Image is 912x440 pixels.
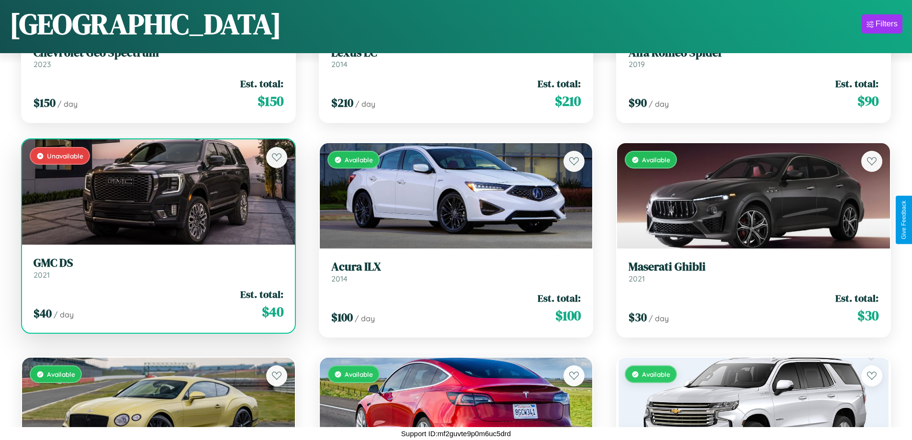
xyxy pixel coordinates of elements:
[642,370,670,378] span: Available
[331,309,353,325] span: $ 100
[331,260,581,274] h3: Acura ILX
[57,99,78,109] span: / day
[34,95,56,111] span: $ 150
[555,91,581,111] span: $ 210
[862,14,902,34] button: Filters
[47,370,75,378] span: Available
[258,91,283,111] span: $ 150
[857,91,878,111] span: $ 90
[262,302,283,321] span: $ 40
[629,59,645,69] span: 2019
[345,370,373,378] span: Available
[240,77,283,90] span: Est. total:
[331,260,581,283] a: Acura ILX2014
[629,260,878,274] h3: Maserati Ghibli
[835,291,878,305] span: Est. total:
[629,46,878,69] a: Alfa Romeo Spider2019
[649,99,669,109] span: / day
[555,306,581,325] span: $ 100
[642,156,670,164] span: Available
[857,306,878,325] span: $ 30
[10,4,281,44] h1: [GEOGRAPHIC_DATA]
[34,46,283,69] a: Chevrolet Geo Spectrum2023
[355,99,375,109] span: / day
[34,270,50,280] span: 2021
[240,287,283,301] span: Est. total:
[345,156,373,164] span: Available
[629,274,645,283] span: 2021
[835,77,878,90] span: Est. total:
[34,256,283,280] a: GMC DS2021
[538,77,581,90] span: Est. total:
[54,310,74,319] span: / day
[901,201,907,239] div: Give Feedback
[34,46,283,60] h3: Chevrolet Geo Spectrum
[538,291,581,305] span: Est. total:
[876,19,898,29] div: Filters
[34,256,283,270] h3: GMC DS
[629,309,647,325] span: $ 30
[34,59,51,69] span: 2023
[629,260,878,283] a: Maserati Ghibli2021
[355,314,375,323] span: / day
[47,152,83,160] span: Unavailable
[649,314,669,323] span: / day
[331,274,348,283] span: 2014
[331,46,581,69] a: Lexus LC2014
[331,59,348,69] span: 2014
[331,95,353,111] span: $ 210
[34,305,52,321] span: $ 40
[629,95,647,111] span: $ 90
[401,427,511,440] p: Support ID: mf2guvte9p0m6uc5drd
